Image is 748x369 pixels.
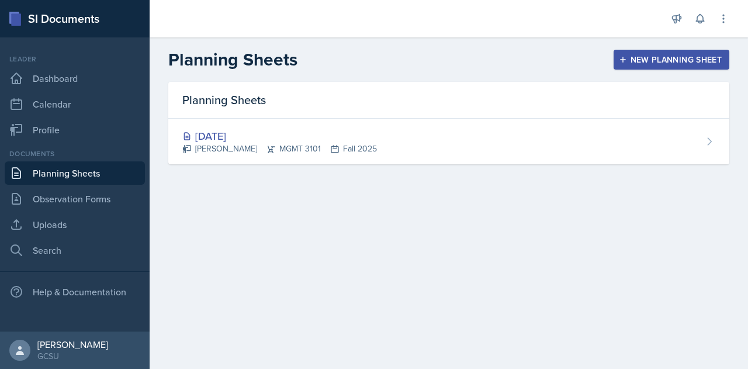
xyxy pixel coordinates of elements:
a: Planning Sheets [5,161,145,185]
div: GCSU [37,350,108,362]
div: New Planning Sheet [621,55,722,64]
div: Planning Sheets [168,82,729,119]
a: Calendar [5,92,145,116]
div: [PERSON_NAME] MGMT 3101 Fall 2025 [182,143,377,155]
div: [PERSON_NAME] [37,339,108,350]
h2: Planning Sheets [168,49,297,70]
a: Dashboard [5,67,145,90]
a: Search [5,239,145,262]
a: Profile [5,118,145,142]
button: New Planning Sheet [614,50,729,70]
a: [DATE] [PERSON_NAME]MGMT 3101Fall 2025 [168,119,729,164]
a: Observation Forms [5,187,145,211]
div: Help & Documentation [5,280,145,304]
div: Documents [5,149,145,159]
a: Uploads [5,213,145,236]
div: Leader [5,54,145,64]
div: [DATE] [182,128,377,144]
